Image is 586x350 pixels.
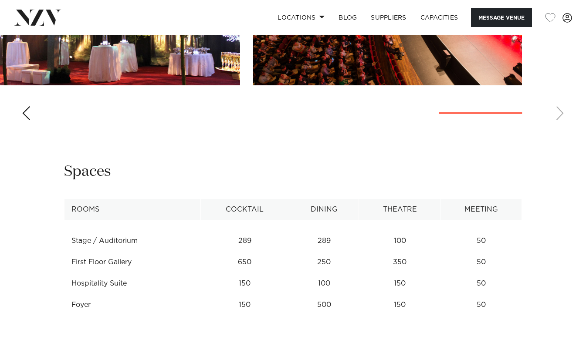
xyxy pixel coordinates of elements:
td: 100 [359,230,441,252]
a: Capacities [413,8,465,27]
td: 289 [289,230,359,252]
td: 50 [440,273,522,294]
h2: Spaces [64,162,111,182]
td: 650 [200,252,289,273]
th: Dining [289,199,359,220]
td: Foyer [64,294,201,316]
button: Message Venue [471,8,532,27]
td: Stage / Auditorium [64,230,201,252]
th: Theatre [359,199,441,220]
td: 150 [359,273,441,294]
td: 150 [359,294,441,316]
td: 100 [289,273,359,294]
td: First Floor Gallery [64,252,201,273]
td: 250 [289,252,359,273]
td: 500 [289,294,359,316]
th: Cocktail [200,199,289,220]
td: 150 [200,273,289,294]
td: 50 [440,294,522,316]
img: nzv-logo.png [14,10,61,25]
td: 350 [359,252,441,273]
a: SUPPLIERS [364,8,413,27]
td: 289 [200,230,289,252]
td: 50 [440,252,522,273]
a: Locations [271,8,332,27]
td: 150 [200,294,289,316]
th: Rooms [64,199,201,220]
a: BLOG [332,8,364,27]
td: Hospitality Suite [64,273,201,294]
th: Meeting [440,199,522,220]
td: 50 [440,230,522,252]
